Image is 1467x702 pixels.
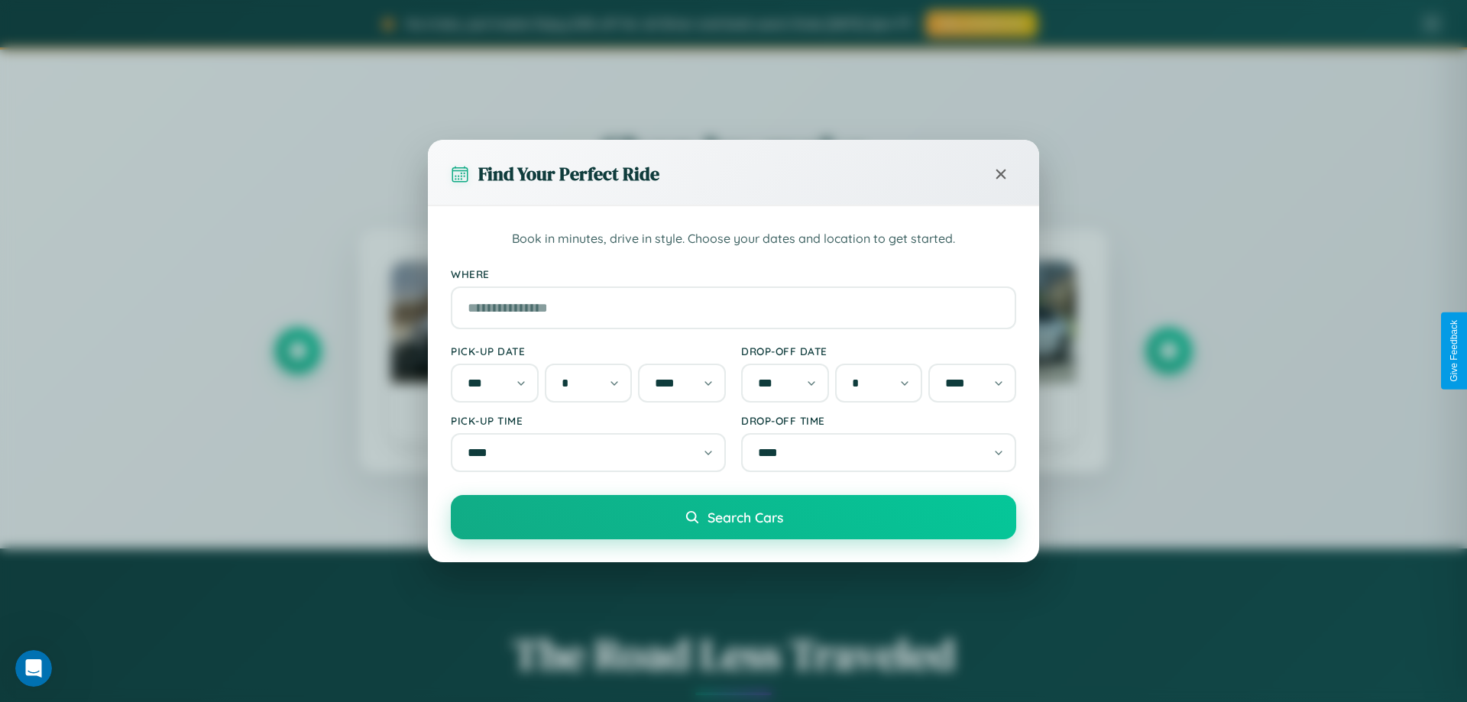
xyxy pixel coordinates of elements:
h3: Find Your Perfect Ride [478,161,659,186]
label: Pick-up Date [451,345,726,357]
label: Drop-off Date [741,345,1016,357]
p: Book in minutes, drive in style. Choose your dates and location to get started. [451,229,1016,249]
span: Search Cars [708,509,783,526]
label: Drop-off Time [741,414,1016,427]
button: Search Cars [451,495,1016,539]
label: Where [451,267,1016,280]
label: Pick-up Time [451,414,726,427]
